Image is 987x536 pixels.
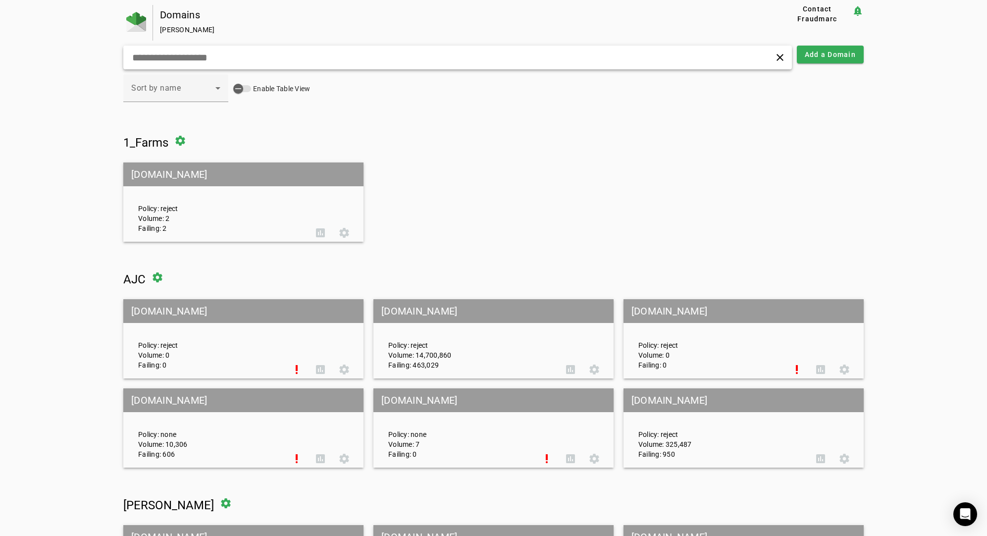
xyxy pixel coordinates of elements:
img: Fraudmarc Logo [126,12,146,32]
button: Settings [832,447,856,471]
mat-grid-tile-header: [DOMAIN_NAME] [623,299,864,323]
app-page-header: Domains [123,5,864,41]
mat-grid-tile-header: [DOMAIN_NAME] [373,388,614,412]
div: Open Intercom Messenger [953,502,977,526]
div: Policy: reject Volume: 325,487 Failing: 950 [631,397,809,459]
mat-grid-tile-header: [DOMAIN_NAME] [623,388,864,412]
button: Settings [332,447,356,471]
mat-grid-tile-header: [DOMAIN_NAME] [123,388,364,412]
span: AJC [123,272,146,286]
button: DMARC Report [559,447,582,471]
button: DMARC Report [309,221,332,245]
button: DMARC Report [559,358,582,381]
mat-grid-tile-header: [DOMAIN_NAME] [373,299,614,323]
mat-grid-tile-header: [DOMAIN_NAME] [123,162,364,186]
div: Policy: reject Volume: 0 Failing: 0 [131,308,285,370]
div: Policy: none Volume: 7 Failing: 0 [381,397,535,459]
button: Add a Domain [797,46,864,63]
button: Set Up [285,447,309,471]
div: Policy: reject Volume: 0 Failing: 0 [631,308,785,370]
span: Sort by name [131,83,181,93]
button: Settings [332,221,356,245]
button: DMARC Report [309,358,332,381]
div: Policy: reject Volume: 14,700,860 Failing: 463,029 [381,308,559,370]
label: Enable Table View [251,84,310,94]
button: DMARC Report [809,447,832,471]
div: Policy: none Volume: 10,306 Failing: 606 [131,397,285,459]
span: 1_Farms [123,136,168,150]
button: DMARC Report [309,447,332,471]
div: Policy: reject Volume: 2 Failing: 2 [131,171,309,233]
button: Settings [582,447,606,471]
button: Set Up [285,358,309,381]
button: DMARC Report [809,358,832,381]
button: Settings [332,358,356,381]
mat-icon: notification_important [852,5,864,17]
button: Set Up [535,447,559,471]
mat-grid-tile-header: [DOMAIN_NAME] [123,299,364,323]
button: Settings [832,358,856,381]
button: Set Up [785,358,809,381]
span: Add a Domain [805,50,856,59]
button: Contact Fraudmarc [783,5,852,23]
div: Domains [160,10,751,20]
span: Contact Fraudmarc [787,4,848,24]
button: Settings [582,358,606,381]
span: [PERSON_NAME] [123,498,214,512]
div: [PERSON_NAME] [160,25,751,35]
